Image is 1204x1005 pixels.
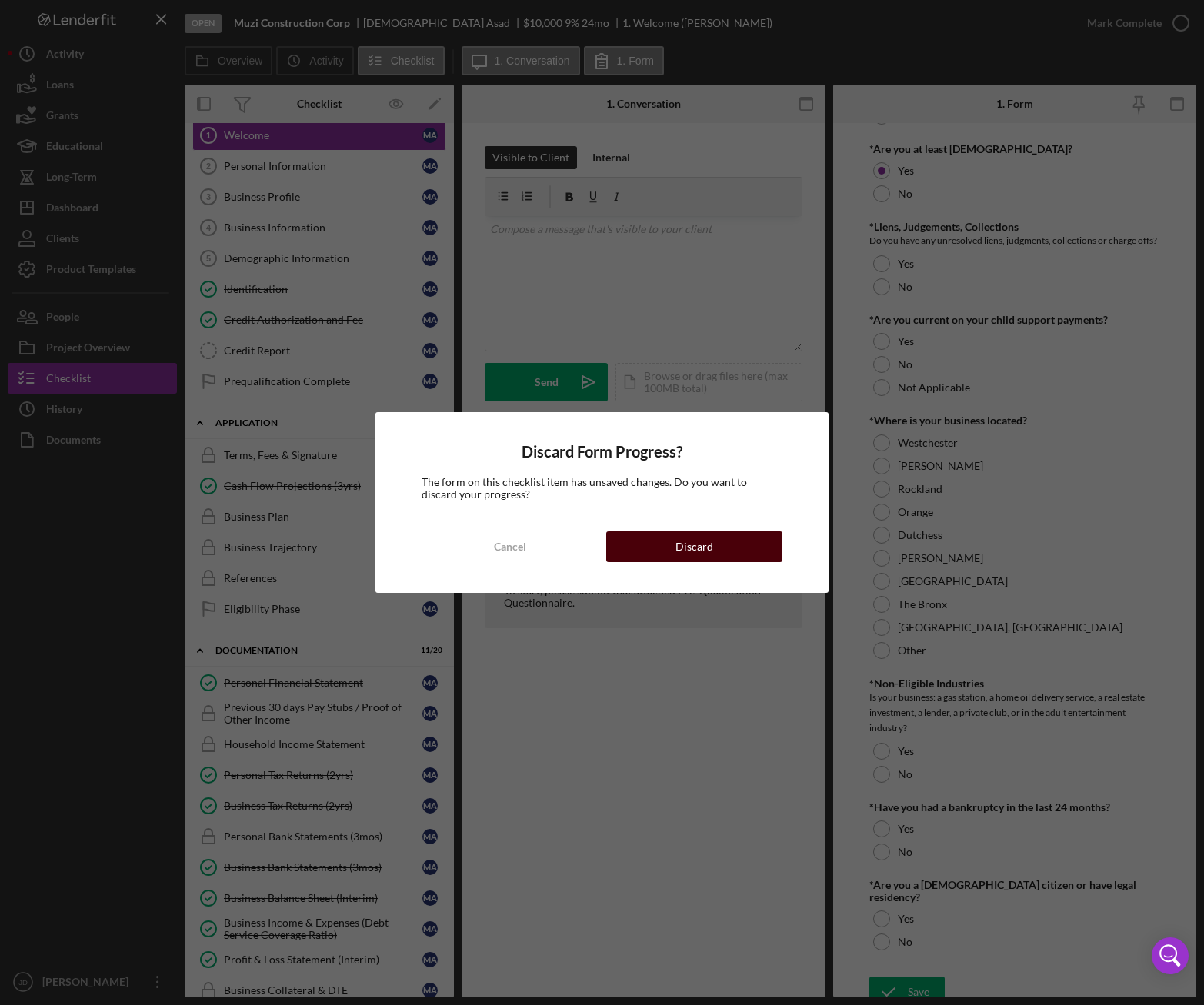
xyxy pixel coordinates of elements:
div: Open Intercom Messenger [1152,937,1189,974]
div: Cancel [494,531,526,562]
button: Cancel [422,531,599,562]
div: Discard [675,531,713,562]
button: Discard [606,531,783,562]
h4: Discard Form Progress? [422,443,783,461]
span: The form on this checklist item has unsaved changes. Do you want to discard your progress? [422,475,747,501]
